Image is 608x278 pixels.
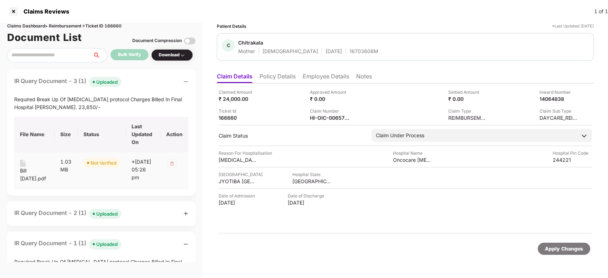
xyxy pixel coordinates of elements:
th: Status [78,117,126,152]
div: Claim Number [310,108,349,114]
li: Notes [356,73,372,83]
div: Patient Details [217,23,246,30]
div: Bulk Verify [118,51,141,58]
div: Required Break Up Of [MEDICAL_DATA] protocol Charges Billed In Final Hospital [PERSON_NAME]. 23,6... [14,96,188,111]
div: Hospital Pin Code [553,150,592,156]
div: [MEDICAL_DATA] [219,156,258,163]
div: [GEOGRAPHIC_DATA] [292,178,332,185]
div: Mother [238,48,255,55]
div: Claims Reviews [19,8,69,15]
div: ₹ 0.00 [310,96,349,102]
span: minus [183,242,188,247]
h1: Document List [7,30,82,45]
div: 1.03 MB [60,158,72,174]
div: Download [159,52,185,58]
div: Date of Admission [219,192,258,199]
div: Oncocare [MEDICAL_DATA] Hospital Pvt Ltd [393,156,432,163]
div: DAYCARE_REIMBURSEMENT [540,114,579,121]
div: [GEOGRAPHIC_DATA] [219,171,262,178]
div: Ticket Id [219,108,258,114]
img: svg+xml;base64,PHN2ZyB4bWxucz0iaHR0cDovL3d3dy53My5vcmcvMjAwMC9zdmciIHdpZHRoPSIzMiIgaGVpZ2h0PSIzMi... [166,158,178,169]
div: C [222,39,235,52]
div: *Last Updated [DATE] [552,23,594,30]
div: Uploaded [96,78,118,86]
span: search [92,52,107,58]
li: Employee Details [303,73,349,83]
div: Date of Discharge [288,192,327,199]
div: Uploaded [96,210,118,217]
th: Size [55,117,78,152]
div: Not Verified [91,159,117,166]
img: svg+xml;base64,PHN2ZyBpZD0iVG9nZ2xlLTMyeDMyIiB4bWxucz0iaHR0cDovL3d3dy53My5vcmcvMjAwMC9zdmciIHdpZH... [184,35,195,47]
div: 166660 [219,114,258,121]
div: Required Break Up Of [MEDICAL_DATA] protocol Charges Billed In Final Hospital [PERSON_NAME]. 23,6... [14,258,188,274]
div: Inward Number [540,89,579,96]
span: minus [183,79,188,84]
div: [DATE] [219,199,258,206]
div: [DATE] [288,199,327,206]
div: Claimed Amount [219,89,258,96]
div: Claim Status [219,132,364,139]
div: IR Query Document - 1 (1) [14,239,121,249]
div: *[DATE] 05:26 pm [132,158,155,181]
div: ₹ 24,000.00 [219,96,258,102]
li: Policy Details [260,73,296,83]
div: Bill [DATE].pdf [20,167,49,182]
div: 1 of 1 [594,7,608,15]
div: 244221 [553,156,592,163]
div: Claim Type [448,108,487,114]
img: svg+xml;base64,PHN2ZyBpZD0iRHJvcGRvd24tMzJ4MzIiIHhtbG5zPSJodHRwOi8vd3d3LnczLm9yZy8yMDAwL3N2ZyIgd2... [180,52,185,58]
div: Settled Amount [448,89,487,96]
div: Hospital Name [393,150,432,156]
span: plus [183,211,188,216]
div: Apply Changes [545,245,583,253]
th: File Name [14,117,55,152]
div: Approved Amount [310,89,349,96]
div: Claim Sub Type [540,108,579,114]
div: JYOTIBA [GEOGRAPHIC_DATA] [219,178,258,185]
li: Claim Details [217,73,252,83]
div: [DEMOGRAPHIC_DATA] [262,48,318,55]
div: IR Query Document - 2 (1) [14,208,121,219]
div: 14064838 [540,96,579,102]
div: ₹ 0.00 [448,96,487,102]
div: [DATE] [326,48,342,55]
div: HI-OIC-006570913(0) [310,114,349,121]
img: svg+xml;base64,PHN2ZyB4bWxucz0iaHR0cDovL3d3dy53My5vcmcvMjAwMC9zdmciIHdpZHRoPSIxNiIgaGVpZ2h0PSIyMC... [20,160,26,167]
div: 16703608M [349,48,378,55]
div: Claim Under Process [376,132,424,139]
div: Reason For Hospitalisation [219,150,272,156]
div: Claims Dashboard > Reimbursement > Ticket ID 166660 [7,23,195,30]
img: downArrowIcon [581,132,588,139]
div: Chitrakala [238,39,263,46]
div: Document Compression [132,37,182,44]
th: Last Updated On [126,117,160,152]
th: Action [160,117,188,152]
div: Uploaded [96,241,118,248]
div: REIMBURSEMENT [448,114,487,121]
div: Hospital State [292,171,332,178]
div: IR Query Document - 3 (1) [14,77,121,87]
button: search [92,48,107,62]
